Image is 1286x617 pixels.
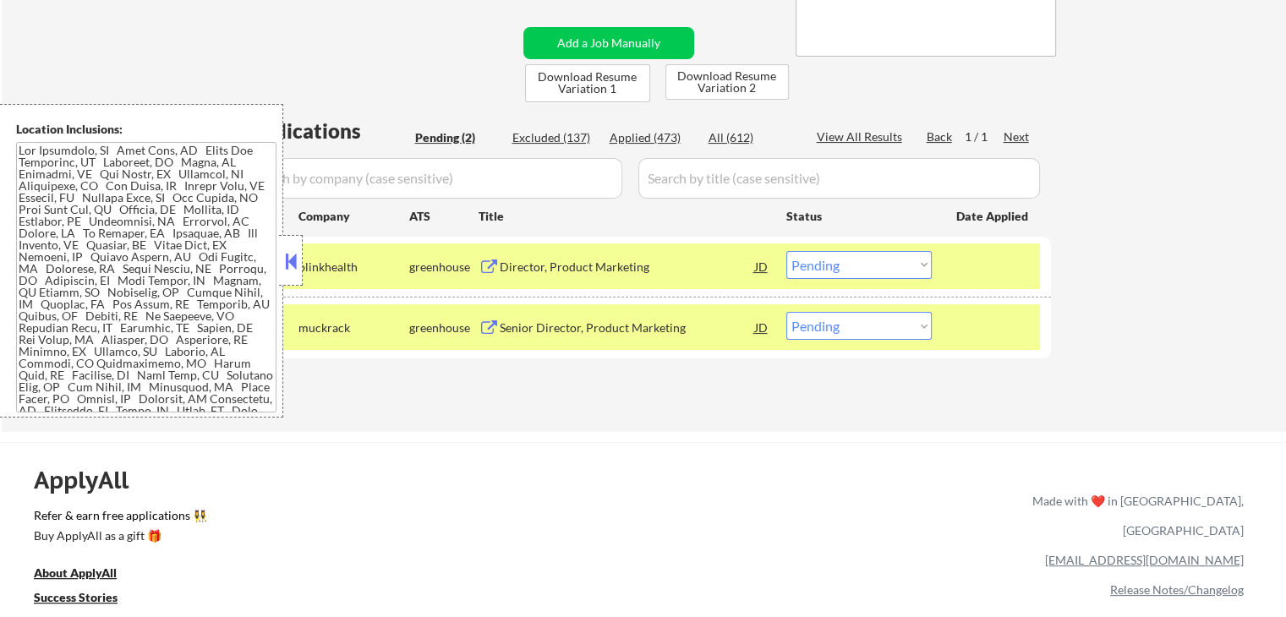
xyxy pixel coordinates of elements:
[415,129,500,146] div: Pending (2)
[298,208,409,225] div: Company
[525,64,650,102] button: Download Resume Variation 1
[512,129,597,146] div: Excluded (137)
[34,589,140,610] a: Success Stories
[638,158,1040,199] input: Search by title (case sensitive)
[753,312,770,342] div: JD
[409,319,479,336] div: greenhouse
[786,200,932,231] div: Status
[479,208,770,225] div: Title
[1026,486,1244,545] div: Made with ❤️ in [GEOGRAPHIC_DATA], [GEOGRAPHIC_DATA]
[242,158,622,199] input: Search by company (case sensitive)
[709,129,793,146] div: All (612)
[34,565,140,586] a: About ApplyAll
[927,128,954,145] div: Back
[34,466,148,494] div: ApplyAll
[500,319,755,336] div: Senior Director, Product Marketing
[965,128,1004,145] div: 1 / 1
[16,121,276,138] div: Location Inclusions:
[753,251,770,281] div: JD
[1110,582,1244,597] a: Release Notes/Changelog
[409,208,479,225] div: ATS
[817,128,907,145] div: View All Results
[665,64,789,100] button: Download Resume Variation 2
[523,27,694,59] button: Add a Job Manually
[34,565,117,580] u: About ApplyAll
[409,259,479,276] div: greenhouse
[298,319,409,336] div: muckrack
[298,259,409,276] div: blinkhealth
[610,129,694,146] div: Applied (473)
[242,121,409,141] div: Applications
[1045,553,1244,567] a: [EMAIL_ADDRESS][DOMAIN_NAME]
[500,259,755,276] div: Director, Product Marketing
[34,527,203,549] a: Buy ApplyAll as a gift 🎁
[1004,128,1031,145] div: Next
[34,530,203,542] div: Buy ApplyAll as a gift 🎁
[34,590,118,604] u: Success Stories
[34,510,679,527] a: Refer & earn free applications 👯‍♀️
[956,208,1031,225] div: Date Applied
